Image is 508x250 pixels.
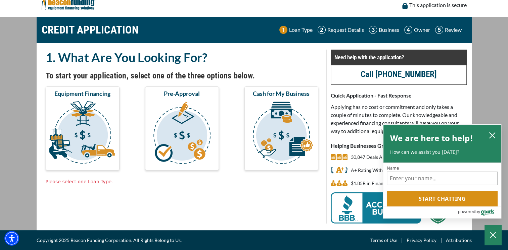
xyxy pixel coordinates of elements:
p: Review [445,26,462,34]
button: Close Chatbox [484,225,501,245]
img: Equipment Financing [47,100,118,167]
div: Accessibility Menu [4,231,19,246]
div: Please select one Loan Type. [46,178,318,185]
h2: We are here to help! [390,131,473,145]
span: Pre-Approval [164,89,200,98]
img: Step 4 [404,26,412,34]
span: Cash for My Business [253,89,310,98]
img: Cash for My Business [246,100,317,167]
label: Name [387,166,498,170]
p: Request Details [327,26,364,34]
button: Cash for My Business [244,86,318,170]
a: Powered by Olark - open in a new tab [458,207,501,218]
h1: CREDIT APPLICATION [42,20,139,40]
p: A+ Rating With BBB [351,166,393,174]
span: powered [458,207,475,216]
h2: 1. What Are You Looking For? [46,50,318,65]
h4: To start your application, select one of the three options below. [46,70,318,81]
img: Step 1 [279,26,287,34]
input: Name [387,172,498,185]
p: 30,847 Deals Approved [351,153,400,161]
span: by [475,207,480,216]
img: Step 5 [435,26,443,34]
p: This application is secure [409,1,467,9]
div: olark chatbox [383,124,501,219]
p: Business [379,26,399,34]
button: Pre-Approval [145,86,219,170]
p: Loan Type [289,26,313,34]
p: Owner [414,26,430,34]
button: close chatbox [487,130,498,140]
a: Privacy Policy [407,236,436,244]
p: $1,850,511,477 in Financed Equipment [351,179,415,187]
p: How can we assist you [DATE]? [390,149,494,155]
p: Quick Application - Fast Response [331,91,467,100]
a: Attributions [446,236,472,244]
span: Copyright 2025 Beacon Funding Corporation. All Rights Belong to Us. [37,236,182,244]
p: Helping Businesses Grow for Over Years [331,142,467,150]
a: call (847) 897-2737 [361,69,437,79]
img: BBB Acredited Business and SSL Protection [331,192,452,224]
p: Need help with the application? [334,53,463,61]
img: Step 2 [318,26,326,34]
img: Step 3 [369,26,377,34]
a: Terms of Use [370,236,397,244]
span: Equipment Financing [54,89,110,98]
img: Pre-Approval [146,100,218,167]
span: | [436,236,446,244]
button: Start chatting [387,191,498,206]
span: | [397,236,407,244]
img: lock icon to convery security [402,3,408,9]
button: Equipment Financing [46,86,120,170]
p: Applying has no cost or commitment and only takes a couple of minutes to complete. Our knowledgea... [331,103,467,135]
